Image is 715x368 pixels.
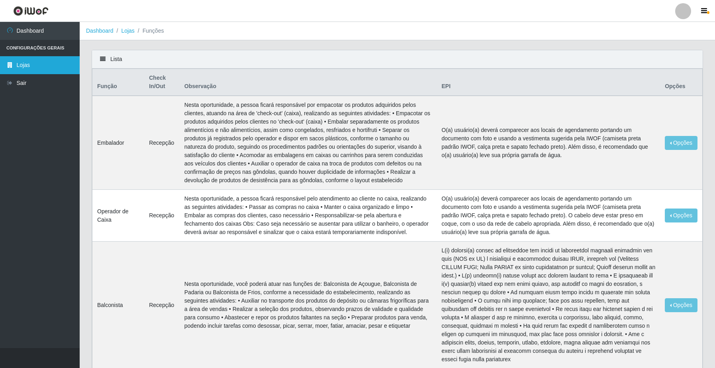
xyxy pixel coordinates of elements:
[80,22,715,40] nav: breadcrumb
[144,190,180,242] td: Recepção
[92,69,145,96] th: Função
[437,190,660,242] td: O(a) usuário(a) deverá comparecer aos locais de agendamento portando um documento com foto e usan...
[437,96,660,190] td: O(a) usuário(a) deverá comparecer aos locais de agendamento portando um documento com foto e usan...
[92,50,703,69] div: Lista
[92,96,145,190] td: Embalador
[121,28,134,34] a: Lojas
[665,298,697,312] button: Opções
[135,27,164,35] li: Funções
[13,6,49,16] img: CoreUI Logo
[665,136,697,150] button: Opções
[86,28,114,34] a: Dashboard
[144,96,180,190] td: Recepção
[180,96,437,190] td: Nesta oportunidade, a pessoa ficará responsável por empacotar os produtos adquiridos pelos client...
[437,69,660,96] th: EPI
[180,69,437,96] th: Observação
[144,69,180,96] th: Check In/Out
[180,190,437,242] td: Nesta oportunidade, a pessoa ficará responsável pelo atendimento ao cliente no caixa, realizando ...
[92,190,145,242] td: Operador de Caixa
[665,209,697,222] button: Opções
[660,69,702,96] th: Opções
